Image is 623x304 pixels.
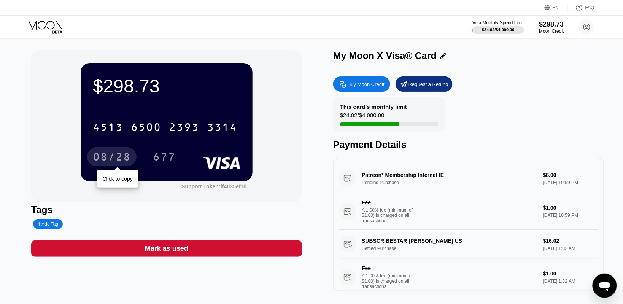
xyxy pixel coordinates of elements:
[545,4,568,11] div: EN
[340,112,385,122] div: $24.02 / $4,000.00
[568,4,594,11] div: FAQ
[181,183,247,189] div: Support Token: ff4035ef1d
[145,244,188,253] div: Mark as used
[362,199,415,205] div: Fee
[181,183,247,189] div: Support Token:ff4035ef1d
[339,193,598,230] div: FeeA 1.00% fee (minimum of $1.00) is charged on all transactions$1.00[DATE] 10:59 PM
[93,152,131,164] div: 08/28
[103,176,133,182] div: Click to copy
[362,273,419,289] div: A 1.00% fee (minimum of $1.00) is charged on all transactions
[543,271,598,277] div: $1.00
[131,122,161,134] div: 6500
[362,207,419,223] div: A 1.00% fee (minimum of $1.00) is charged on all transactions
[543,205,598,211] div: $1.00
[472,20,524,25] div: Visa Monthly Spend Limit
[472,20,524,34] div: Visa Monthly Spend Limit$24.02/$4,000.00
[539,21,564,29] div: $298.73
[585,5,594,10] div: FAQ
[87,147,137,166] div: 08/28
[543,279,598,284] div: [DATE] 1:32 AM
[207,122,237,134] div: 3314
[396,76,453,92] div: Request a Refund
[31,204,302,215] div: Tags
[348,81,385,88] div: Buy Moon Credit
[147,147,181,166] div: 677
[169,122,199,134] div: 2393
[339,259,598,296] div: FeeA 1.00% fee (minimum of $1.00) is charged on all transactions$1.00[DATE] 1:32 AM
[38,221,58,227] div: Add Tag
[408,81,448,88] div: Request a Refund
[340,103,407,110] div: This card’s monthly limit
[482,27,515,32] div: $24.02 / $4,000.00
[593,274,617,298] iframe: Schaltfläche zum Öffnen des Messaging-Fensters
[333,139,604,150] div: Payment Details
[553,5,559,10] div: EN
[93,122,123,134] div: 4513
[333,76,390,92] div: Buy Moon Credit
[539,21,564,34] div: $298.73Moon Credit
[93,75,240,97] div: $298.73
[362,265,415,271] div: Fee
[543,213,598,218] div: [DATE] 10:59 PM
[88,118,242,137] div: 4513650023933314
[539,29,564,34] div: Moon Credit
[153,152,176,164] div: 677
[333,50,437,61] div: My Moon X Visa® Card
[33,219,63,229] div: Add Tag
[31,240,302,257] div: Mark as used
